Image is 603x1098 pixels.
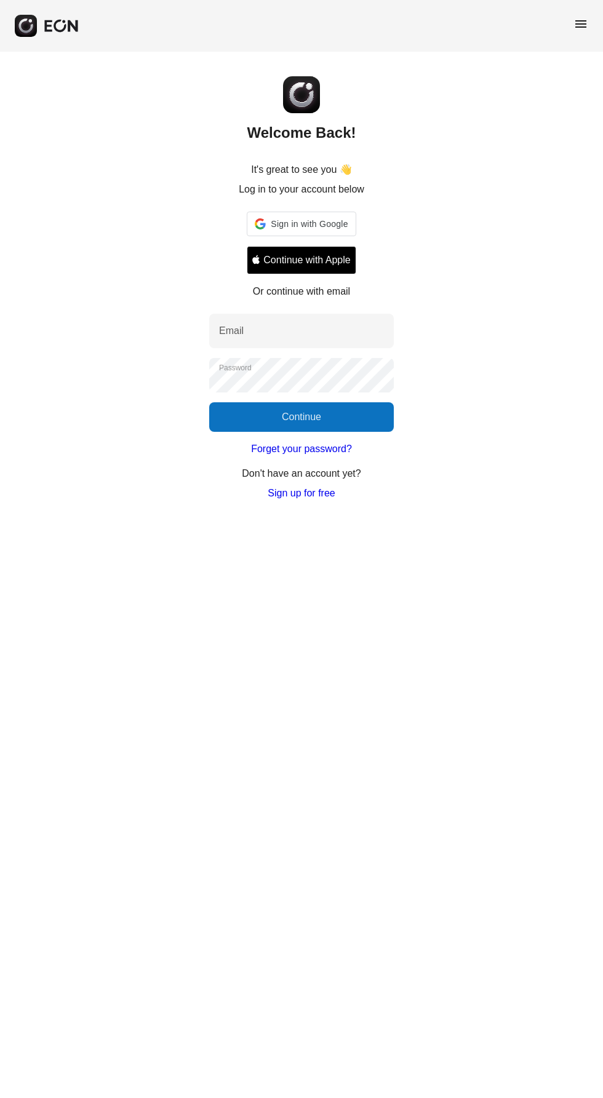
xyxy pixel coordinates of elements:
p: Log in to your account below [239,182,364,197]
span: Sign in with Google [271,217,348,231]
button: Signin with apple ID [247,246,356,274]
button: Continue [209,402,394,432]
p: It's great to see you 👋 [251,162,352,177]
span: menu [573,17,588,31]
p: Or continue with email [253,284,350,299]
p: Don't have an account yet? [242,466,361,481]
h2: Welcome Back! [247,123,356,143]
label: Email [219,324,244,338]
div: Sign in with Google [247,212,356,236]
label: Password [219,363,252,373]
a: Sign up for free [268,486,335,501]
a: Forget your password? [251,442,352,456]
